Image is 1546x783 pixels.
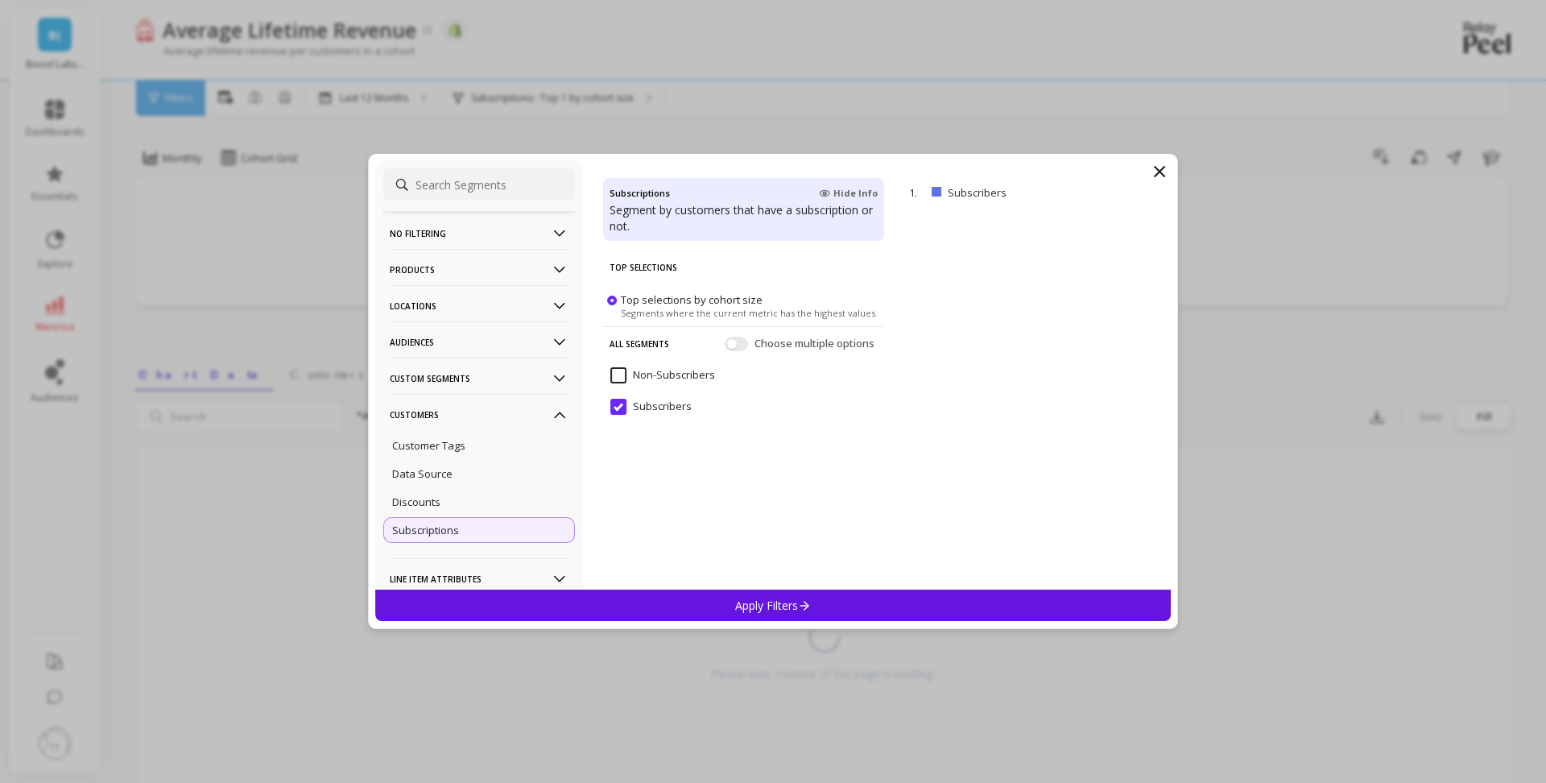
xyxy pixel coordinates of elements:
p: Top Selections [610,251,878,284]
span: Non-Subscribers [610,367,715,383]
p: Audiences [390,321,568,362]
p: Customers [390,394,568,435]
p: Segment by customers that have a subscription or not. [610,202,878,234]
p: Subscriptions [392,523,459,537]
p: Locations [390,285,568,326]
p: Subscribers [948,185,1083,200]
p: Data Source [392,466,453,481]
input: Search Segments [383,168,575,201]
span: Choose multiple options [754,336,878,352]
p: Line Item Attributes [390,558,568,599]
p: Products [390,249,568,290]
p: No filtering [390,213,568,254]
p: Custom Segments [390,358,568,399]
span: Hide Info [819,187,878,200]
span: Segments where the current metric has the highest values. [621,307,878,319]
span: Subscribers [610,399,692,415]
h4: Subscriptions [610,184,670,202]
p: Customer Tags [392,438,465,453]
p: Discounts [392,495,440,509]
p: All Segments [610,327,669,361]
span: Top selections by cohort size [621,292,763,307]
p: Apply Filters [735,598,812,613]
p: 1. [909,185,925,200]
